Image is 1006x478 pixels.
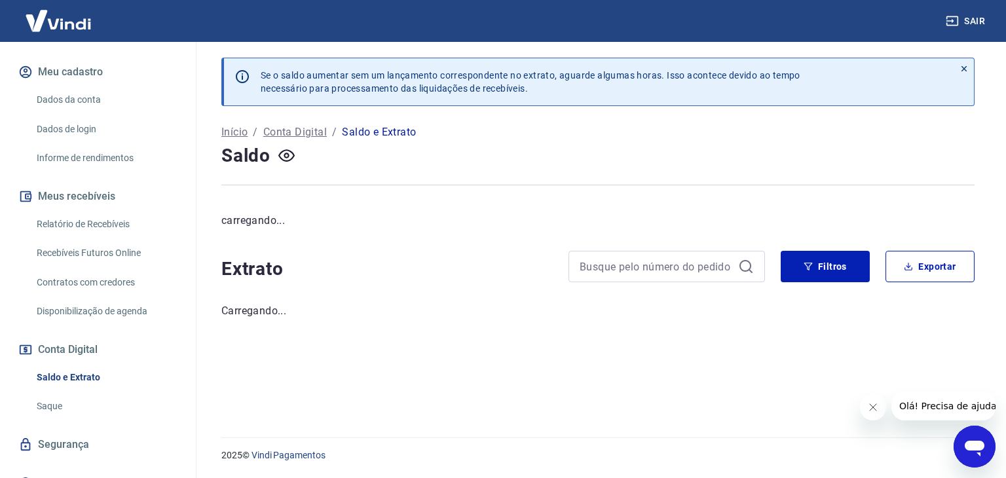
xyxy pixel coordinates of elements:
[251,450,326,460] a: Vindi Pagamentos
[885,251,975,282] button: Exportar
[16,335,180,364] button: Conta Digital
[31,393,180,420] a: Saque
[261,69,800,95] p: Se o saldo aumentar sem um lançamento correspondente no extrato, aguarde algumas horas. Isso acon...
[943,9,990,33] button: Sair
[221,303,975,319] p: Carregando...
[31,211,180,238] a: Relatório de Recebíveis
[954,426,996,468] iframe: Botão para abrir a janela de mensagens
[8,9,110,20] span: Olá! Precisa de ajuda?
[31,116,180,143] a: Dados de login
[860,394,886,420] iframe: Fechar mensagem
[31,86,180,113] a: Dados da conta
[221,143,270,169] h4: Saldo
[31,269,180,296] a: Contratos com credores
[16,182,180,211] button: Meus recebíveis
[31,298,180,325] a: Disponibilização de agenda
[332,124,337,140] p: /
[221,213,975,229] p: carregando...
[342,124,416,140] p: Saldo e Extrato
[580,257,733,276] input: Busque pelo número do pedido
[221,124,248,140] a: Início
[891,392,996,420] iframe: Mensagem da empresa
[263,124,327,140] a: Conta Digital
[31,364,180,391] a: Saldo e Extrato
[31,240,180,267] a: Recebíveis Futuros Online
[16,430,180,459] a: Segurança
[781,251,870,282] button: Filtros
[16,1,101,41] img: Vindi
[253,124,257,140] p: /
[31,145,180,172] a: Informe de rendimentos
[16,58,180,86] button: Meu cadastro
[221,449,975,462] p: 2025 ©
[221,256,553,282] h4: Extrato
